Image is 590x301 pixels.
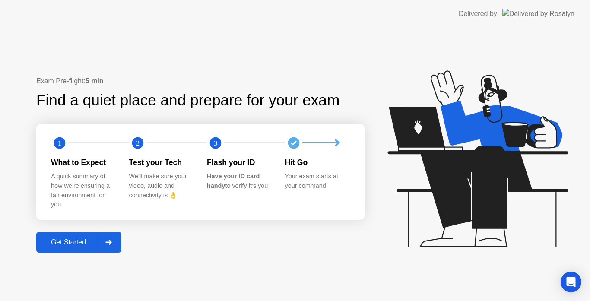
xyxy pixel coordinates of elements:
div: Your exam starts at your command [285,172,349,190]
img: Delivered by Rosalyn [502,9,574,19]
text: 1 [58,139,61,147]
div: Get Started [39,238,98,246]
text: 2 [136,139,139,147]
div: Open Intercom Messenger [561,272,581,292]
div: A quick summary of how we’re ensuring a fair environment for you [51,172,115,209]
b: Have your ID card handy [207,173,260,189]
div: Test your Tech [129,157,193,168]
div: Find a quiet place and prepare for your exam [36,89,341,112]
text: 3 [214,139,217,147]
button: Get Started [36,232,121,253]
div: Hit Go [285,157,349,168]
div: to verify it’s you [207,172,271,190]
b: 5 min [86,77,104,85]
div: Exam Pre-flight: [36,76,365,86]
div: What to Expect [51,157,115,168]
div: Delivered by [459,9,497,19]
div: We’ll make sure your video, audio and connectivity is 👌 [129,172,193,200]
div: Flash your ID [207,157,271,168]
